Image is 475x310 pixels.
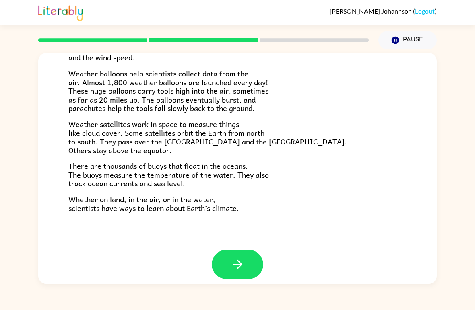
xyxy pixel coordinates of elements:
span: Weather satellites work in space to measure things like cloud cover. Some satellites orbit the Ea... [68,118,347,156]
span: Whether on land, in the air, or in the water, scientists have ways to learn about Earth’s climate. [68,193,239,214]
img: Literably [38,3,83,21]
div: ( ) [330,7,437,15]
span: [PERSON_NAME] Johannson [330,7,413,15]
a: Logout [415,7,435,15]
button: Pause [378,31,437,49]
span: Weather balloons help scientists collect data from the air. Almost 1,800 weather balloons are lau... [68,68,268,114]
span: There are thousands of buoys that float in the oceans. The buoys measure the temperature of the w... [68,160,269,189]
